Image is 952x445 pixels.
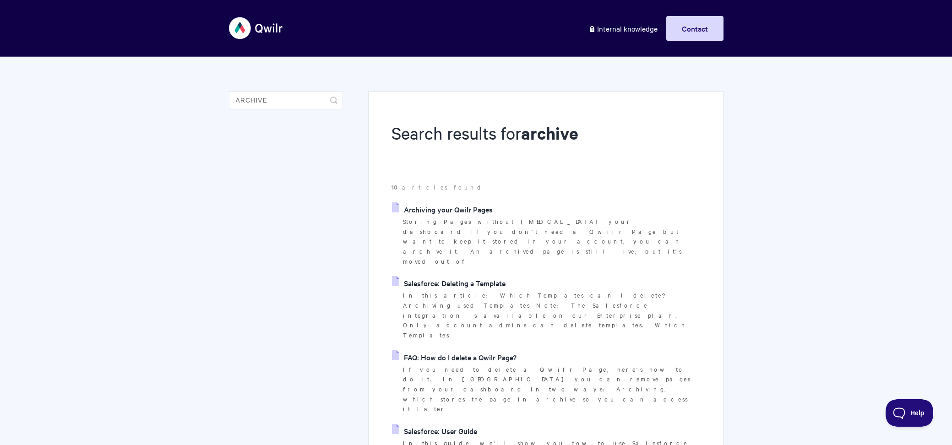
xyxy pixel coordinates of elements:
[229,91,343,109] input: Search
[229,11,283,45] img: Qwilr Help Center
[403,217,700,266] p: Storing Pages without [MEDICAL_DATA] your dashboard If you don't need a Qwilr Page but want to ke...
[392,350,517,364] a: FAQ: How do I delete a Qwilr Page?
[392,182,700,192] p: articles found
[392,202,493,216] a: Archiving your Qwilr Pages
[521,122,578,144] strong: archive
[666,16,724,41] a: Contact
[403,290,700,340] p: In this article: Which Templates can I delete? Archiving used Templates Note: The Salesforce inte...
[392,183,402,191] strong: 10
[392,424,477,438] a: Salesforce: User Guide
[582,16,664,41] a: Internal knowledge
[886,399,934,427] iframe: Toggle Customer Support
[392,121,700,161] h1: Search results for
[403,364,700,414] p: If you need to delete a Qwilr Page, here's how to do it. In [GEOGRAPHIC_DATA] you can remove page...
[392,276,506,290] a: Salesforce: Deleting a Template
